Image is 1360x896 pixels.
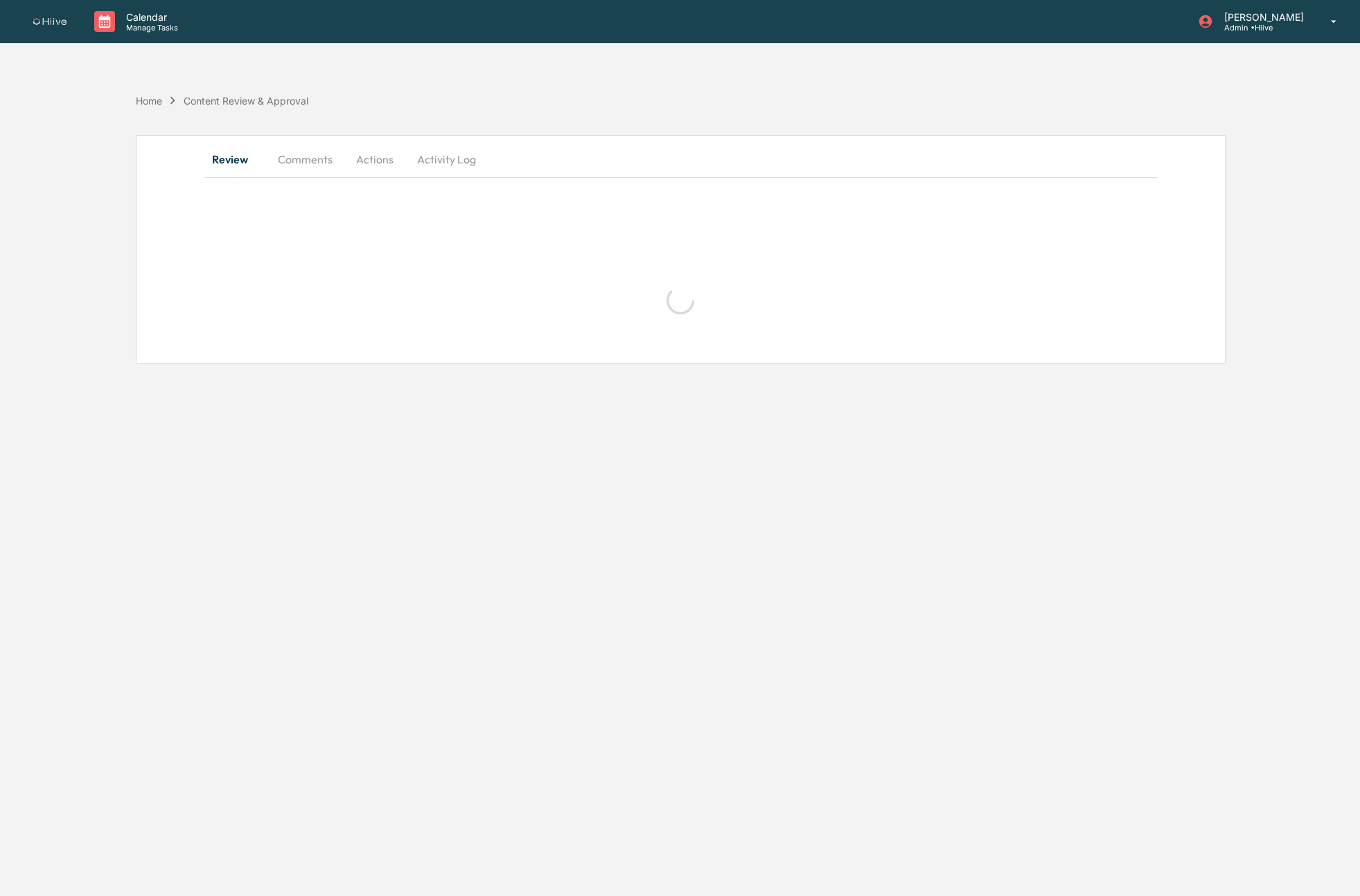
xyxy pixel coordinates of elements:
[33,18,67,26] img: logo
[204,143,267,176] button: Review
[136,95,162,107] div: Home
[115,11,185,23] p: Calendar
[115,23,185,33] p: Manage Tasks
[344,143,406,176] button: Actions
[204,143,1156,176] div: secondary tabs example
[184,95,308,107] div: Content Review & Approval
[1213,11,1311,23] p: [PERSON_NAME]
[406,143,487,176] button: Activity Log
[267,143,344,176] button: Comments
[1213,23,1311,33] p: Admin • Hiive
